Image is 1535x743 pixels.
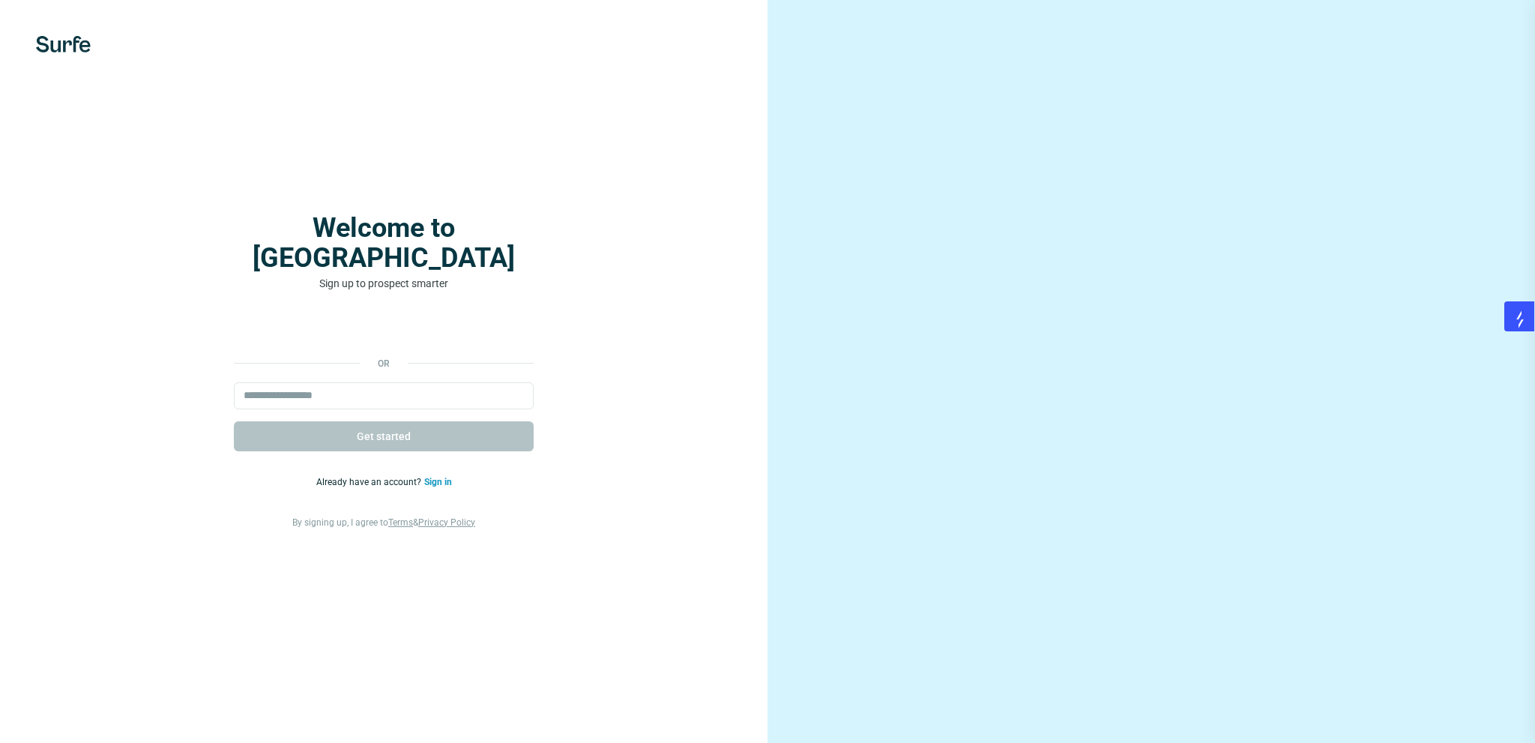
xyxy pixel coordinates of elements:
p: or [360,357,408,370]
span: By signing up, I agree to & [292,517,475,528]
h1: Welcome to [GEOGRAPHIC_DATA] [234,213,534,273]
iframe: “使用 Google 账号登录”按钮 [226,313,541,346]
a: Privacy Policy [418,517,475,528]
a: Sign in [424,477,452,487]
img: Surfe's logo [36,36,91,52]
span: Already have an account? [316,477,424,487]
p: Sign up to prospect smarter [234,276,534,291]
a: Terms [388,517,413,528]
img: salesgear logo [1515,310,1525,328]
